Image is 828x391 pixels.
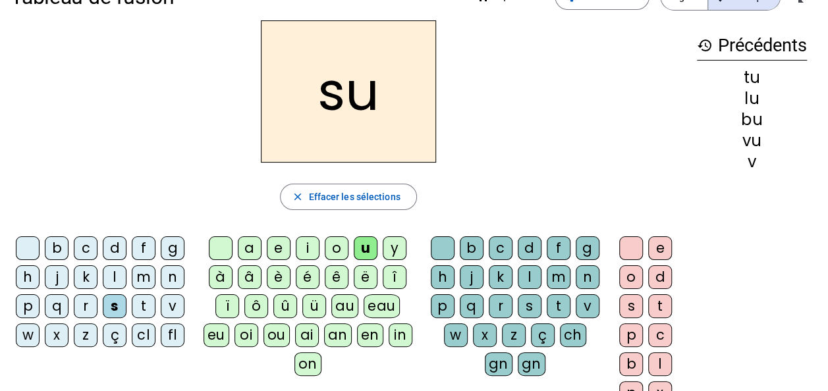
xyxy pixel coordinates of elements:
[485,352,512,376] div: gn
[502,323,526,347] div: z
[103,323,126,347] div: ç
[161,236,184,260] div: g
[238,236,262,260] div: a
[389,323,412,347] div: in
[296,265,319,289] div: é
[74,294,97,318] div: r
[235,323,258,347] div: oi
[132,265,155,289] div: m
[45,265,69,289] div: j
[518,265,541,289] div: l
[619,352,643,376] div: b
[576,294,599,318] div: v
[209,265,233,289] div: à
[161,294,184,318] div: v
[648,236,672,260] div: e
[648,352,672,376] div: l
[383,265,406,289] div: î
[238,265,262,289] div: â
[325,265,348,289] div: ê
[697,154,807,170] div: v
[697,112,807,128] div: bu
[16,265,40,289] div: h
[273,294,297,318] div: û
[431,294,455,318] div: p
[280,184,416,210] button: Effacer les sélections
[103,236,126,260] div: d
[45,323,69,347] div: x
[648,265,672,289] div: d
[302,294,326,318] div: ü
[103,294,126,318] div: s
[354,265,377,289] div: ë
[263,323,290,347] div: ou
[576,236,599,260] div: g
[473,323,497,347] div: x
[103,265,126,289] div: l
[576,265,599,289] div: n
[531,323,555,347] div: ç
[619,294,643,318] div: s
[132,323,155,347] div: cl
[518,352,545,376] div: gn
[364,294,400,318] div: eau
[648,294,672,318] div: t
[489,265,512,289] div: k
[489,294,512,318] div: r
[697,91,807,107] div: lu
[261,20,436,163] h2: su
[431,265,455,289] div: h
[16,323,40,347] div: w
[460,265,483,289] div: j
[354,236,377,260] div: u
[547,265,570,289] div: m
[324,323,352,347] div: an
[161,323,184,347] div: fl
[244,294,268,318] div: ô
[697,133,807,149] div: vu
[295,323,319,347] div: ai
[267,236,290,260] div: e
[74,323,97,347] div: z
[560,323,586,347] div: ch
[308,189,400,205] span: Effacer les sélections
[161,265,184,289] div: n
[74,236,97,260] div: c
[547,294,570,318] div: t
[697,38,713,53] mat-icon: history
[74,265,97,289] div: k
[619,265,643,289] div: o
[460,236,483,260] div: b
[697,31,807,61] h3: Précédents
[215,294,239,318] div: ï
[45,294,69,318] div: q
[204,323,229,347] div: eu
[619,323,643,347] div: p
[518,236,541,260] div: d
[648,323,672,347] div: c
[444,323,468,347] div: w
[296,236,319,260] div: i
[357,323,383,347] div: en
[294,352,321,376] div: on
[518,294,541,318] div: s
[460,294,483,318] div: q
[489,236,512,260] div: c
[697,70,807,86] div: tu
[325,236,348,260] div: o
[16,294,40,318] div: p
[547,236,570,260] div: f
[267,265,290,289] div: è
[291,191,303,203] mat-icon: close
[383,236,406,260] div: y
[331,294,358,318] div: au
[132,294,155,318] div: t
[132,236,155,260] div: f
[45,236,69,260] div: b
